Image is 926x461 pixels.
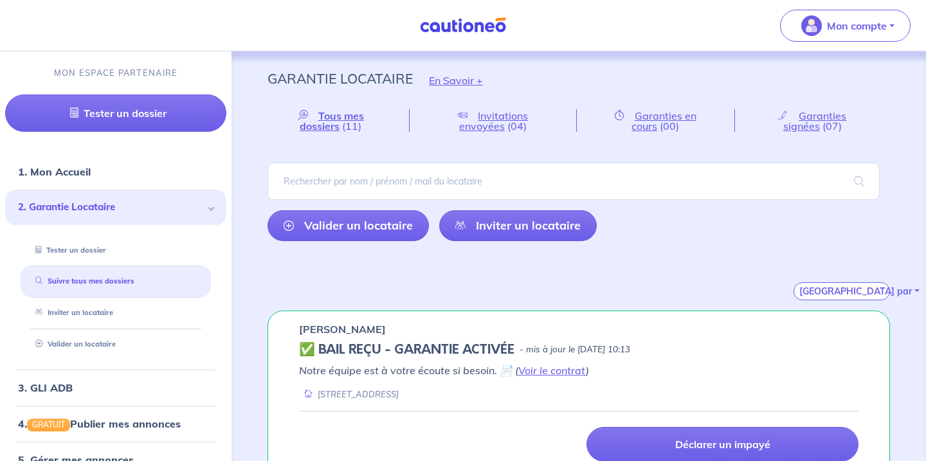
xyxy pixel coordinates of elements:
[18,417,181,430] a: 4.GRATUITPublier mes annonces
[5,159,226,185] div: 1. Mon Accueil
[660,120,679,132] span: (00)
[631,109,696,132] span: Garanties en cours
[18,381,73,394] a: 3. GLI ADB
[18,165,91,178] a: 1. Mon Accueil
[839,163,880,199] span: search
[21,271,211,292] div: Suivre tous mes dossiers
[794,282,890,300] button: [GEOGRAPHIC_DATA] par
[801,15,822,36] img: illu_account_valid_menu.svg
[30,308,113,317] a: Inviter un locataire
[268,163,880,200] input: Rechercher par nom / prénom / mail du locataire
[518,364,586,377] a: Voir le contrat
[299,342,514,357] h5: ✅ BAIL REÇU - GARANTIE ACTIVÉE
[459,109,529,132] span: Invitations envoyées
[300,109,364,132] span: Tous mes dossiers
[577,109,734,132] a: Garanties en cours(00)
[5,190,226,225] div: 2. Garantie Locataire
[299,364,589,377] em: Notre équipe est à votre écoute si besoin. 📄 ( )
[30,339,116,348] a: Valider un locataire
[783,109,847,132] span: Garanties signées
[827,18,887,33] p: Mon compte
[735,109,890,132] a: Garanties signées(07)
[18,200,204,215] span: 2. Garantie Locataire
[299,321,386,337] p: [PERSON_NAME]
[268,67,413,90] p: Garantie Locataire
[342,120,361,132] span: (11)
[21,302,211,323] div: Inviter un locataire
[54,67,178,79] p: MON ESPACE PARTENAIRE
[30,276,134,285] a: Suivre tous mes dossiers
[413,62,499,99] button: En Savoir +
[299,342,858,357] div: state: CONTRACT-VALIDATED, Context: ,IS-GL-CAUTION
[5,411,226,437] div: 4.GRATUITPublier mes annonces
[5,375,226,401] div: 3. GLI ADB
[5,95,226,132] a: Tester un dossier
[299,388,399,401] div: [STREET_ADDRESS]
[439,210,597,241] a: Inviter un locataire
[21,334,211,355] div: Valider un locataire
[822,120,842,132] span: (07)
[520,343,630,356] p: - mis à jour le [DATE] 10:13
[30,246,106,255] a: Tester un dossier
[268,109,409,132] a: Tous mes dossiers(11)
[415,17,511,33] img: Cautioneo
[780,10,911,42] button: illu_account_valid_menu.svgMon compte
[268,210,429,241] a: Valider un locataire
[21,240,211,261] div: Tester un dossier
[410,109,576,132] a: Invitations envoyées(04)
[507,120,527,132] span: (04)
[675,438,770,451] p: Déclarer un impayé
